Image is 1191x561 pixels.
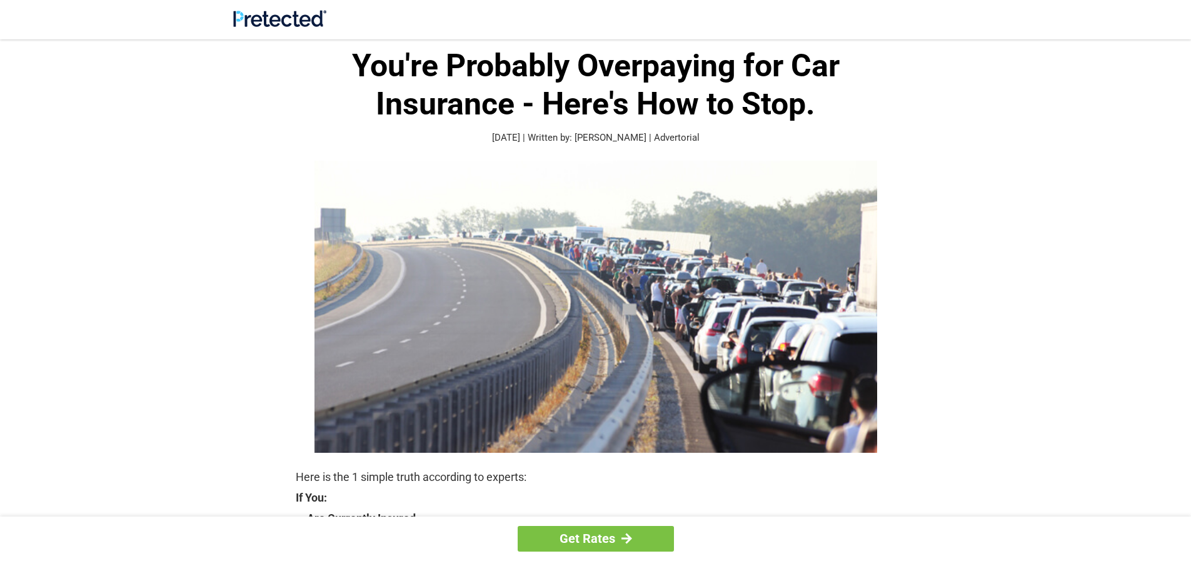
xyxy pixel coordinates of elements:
p: Here is the 1 simple truth according to experts: [296,468,896,486]
strong: If You: [296,492,896,503]
strong: Are Currently Insured [307,510,896,527]
a: Get Rates [518,526,674,552]
h1: You're Probably Overpaying for Car Insurance - Here's How to Stop. [296,47,896,123]
img: Site Logo [233,10,326,27]
a: Site Logo [233,18,326,29]
p: [DATE] | Written by: [PERSON_NAME] | Advertorial [296,131,896,145]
